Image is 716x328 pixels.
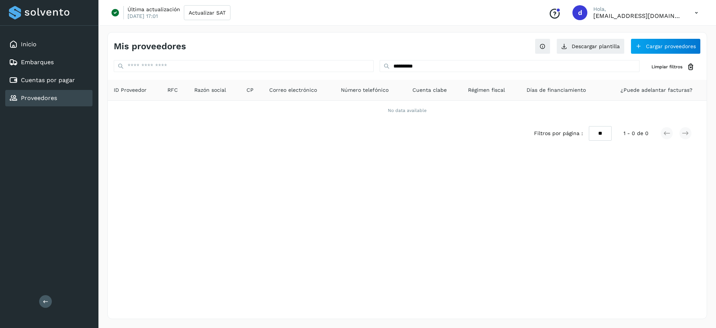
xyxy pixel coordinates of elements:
span: Régimen fiscal [468,86,505,94]
span: Filtros por página : [534,129,583,137]
div: Cuentas por pagar [5,72,92,88]
a: Inicio [21,41,37,48]
button: Actualizar SAT [184,5,230,20]
div: Embarques [5,54,92,71]
span: 1 - 0 de 0 [624,129,649,137]
span: Actualizar SAT [189,10,226,15]
span: Número telefónico [341,86,389,94]
span: CP [246,86,254,94]
span: ID Proveedor [114,86,147,94]
span: Días de financiamiento [527,86,586,94]
span: Limpiar filtros [651,63,682,70]
button: Descargar plantilla [556,38,625,54]
span: Correo electrónico [269,86,317,94]
button: Cargar proveedores [631,38,701,54]
span: Razón social [194,86,226,94]
a: Embarques [21,59,54,66]
span: ¿Puede adelantar facturas? [621,86,693,94]
a: Proveedores [21,94,57,101]
p: Hola, [593,6,683,12]
a: Cuentas por pagar [21,76,75,84]
span: RFC [167,86,178,94]
p: Última actualización [128,6,180,13]
td: No data available [108,101,707,120]
span: Cuenta clabe [412,86,447,94]
div: Inicio [5,36,92,53]
p: [DATE] 17:01 [128,13,158,19]
h4: Mis proveedores [114,41,186,52]
div: Proveedores [5,90,92,106]
p: darredondor@pochteca.net [593,12,683,19]
button: Limpiar filtros [646,60,701,74]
